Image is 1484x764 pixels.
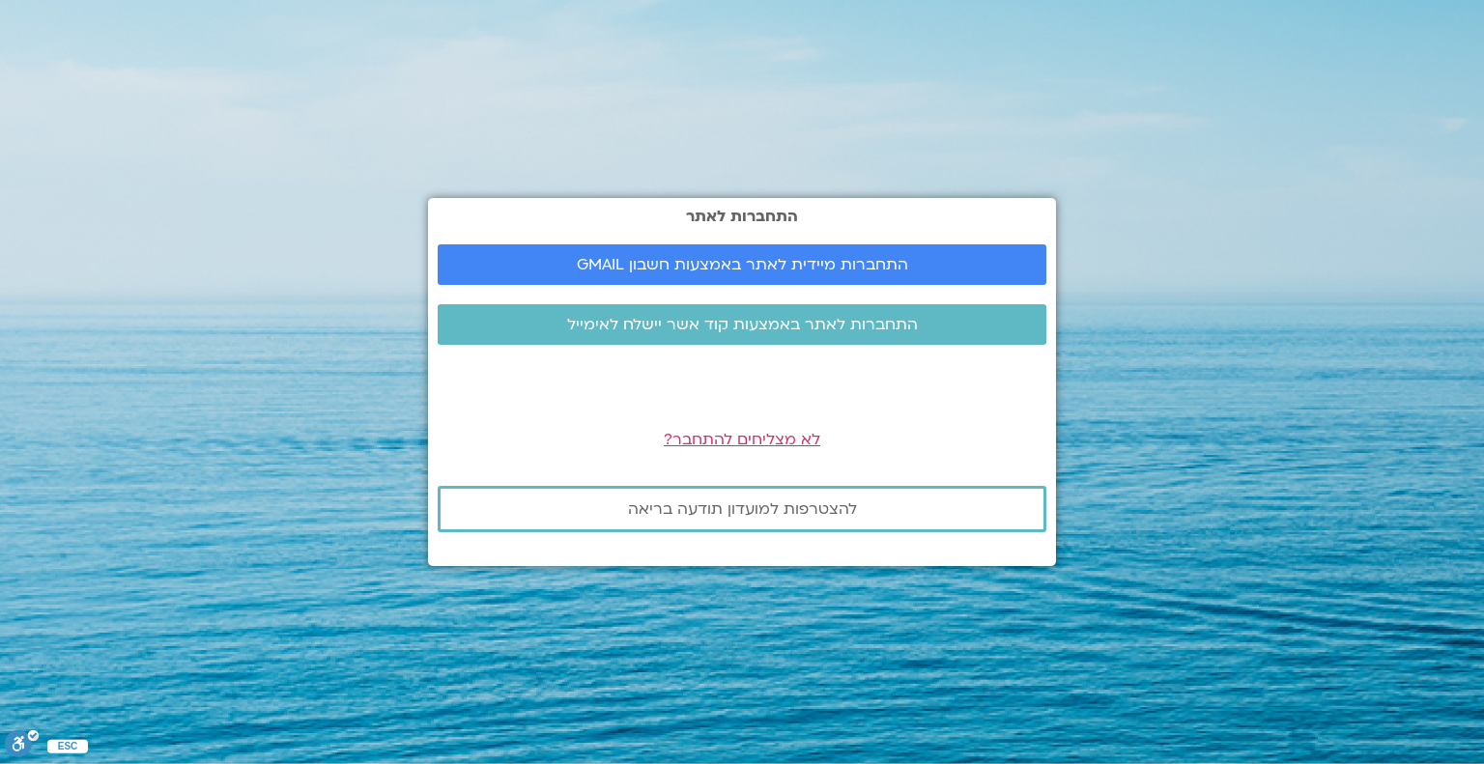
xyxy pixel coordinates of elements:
a: התחברות לאתר באמצעות קוד אשר יישלח לאימייל [438,304,1046,345]
a: להצטרפות למועדון תודעה בריאה [438,486,1046,532]
span: התחברות מיידית לאתר באמצעות חשבון GMAIL [577,256,908,273]
span: להצטרפות למועדון תודעה בריאה [628,500,857,518]
h2: התחברות לאתר [438,208,1046,225]
a: לא מצליחים להתחבר? [664,429,820,450]
span: התחברות לאתר באמצעות קוד אשר יישלח לאימייל [567,316,918,333]
a: התחברות מיידית לאתר באמצעות חשבון GMAIL [438,244,1046,285]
